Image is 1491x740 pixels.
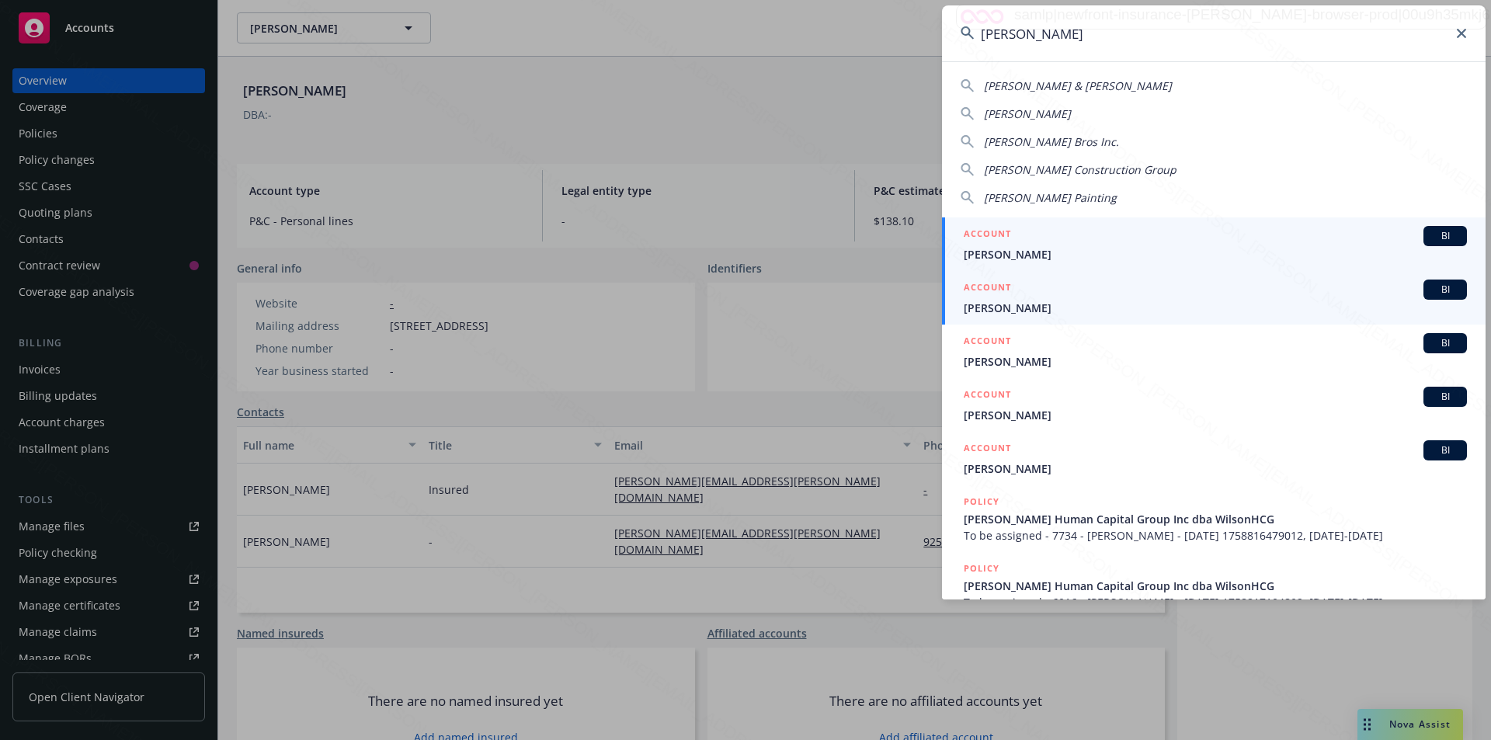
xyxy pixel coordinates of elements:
h5: ACCOUNT [964,280,1011,298]
a: ACCOUNTBI[PERSON_NAME] [942,378,1486,432]
span: BI [1430,283,1461,297]
span: [PERSON_NAME] [964,407,1467,423]
span: BI [1430,443,1461,457]
a: ACCOUNTBI[PERSON_NAME] [942,271,1486,325]
span: To be assigned - 7734 - [PERSON_NAME] - [DATE] 1758816479012, [DATE]-[DATE] [964,527,1467,544]
span: BI [1430,336,1461,350]
span: BI [1430,390,1461,404]
a: ACCOUNTBI[PERSON_NAME] [942,432,1486,485]
span: [PERSON_NAME] [964,246,1467,262]
span: BI [1430,229,1461,243]
span: [PERSON_NAME] [984,106,1071,121]
h5: POLICY [964,494,999,509]
a: ACCOUNTBI[PERSON_NAME] [942,325,1486,378]
span: [PERSON_NAME] & [PERSON_NAME] [984,78,1172,93]
a: ACCOUNTBI[PERSON_NAME] [942,217,1486,271]
span: [PERSON_NAME] Painting [984,190,1117,205]
h5: ACCOUNT [964,226,1011,245]
h5: ACCOUNT [964,333,1011,352]
span: [PERSON_NAME] Human Capital Group Inc dba WilsonHCG [964,511,1467,527]
span: [PERSON_NAME] [964,353,1467,370]
a: POLICY[PERSON_NAME] Human Capital Group Inc dba WilsonHCGTo be assigned - 7734 - [PERSON_NAME] - ... [942,485,1486,552]
h5: POLICY [964,561,999,576]
h5: ACCOUNT [964,387,1011,405]
span: [PERSON_NAME] Human Capital Group Inc dba WilsonHCG [964,578,1467,594]
a: POLICY[PERSON_NAME] Human Capital Group Inc dba WilsonHCGTo be assigned - 6016 - [PERSON_NAME] - ... [942,552,1486,619]
span: To be assigned - 6016 - [PERSON_NAME] - [DATE] 1758817104892, [DATE]-[DATE] [964,594,1467,610]
h5: ACCOUNT [964,440,1011,459]
span: [PERSON_NAME] Bros Inc. [984,134,1119,149]
span: [PERSON_NAME] [964,300,1467,316]
span: [PERSON_NAME] [964,460,1467,477]
span: [PERSON_NAME] Construction Group [984,162,1176,177]
input: Search... [942,5,1486,61]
